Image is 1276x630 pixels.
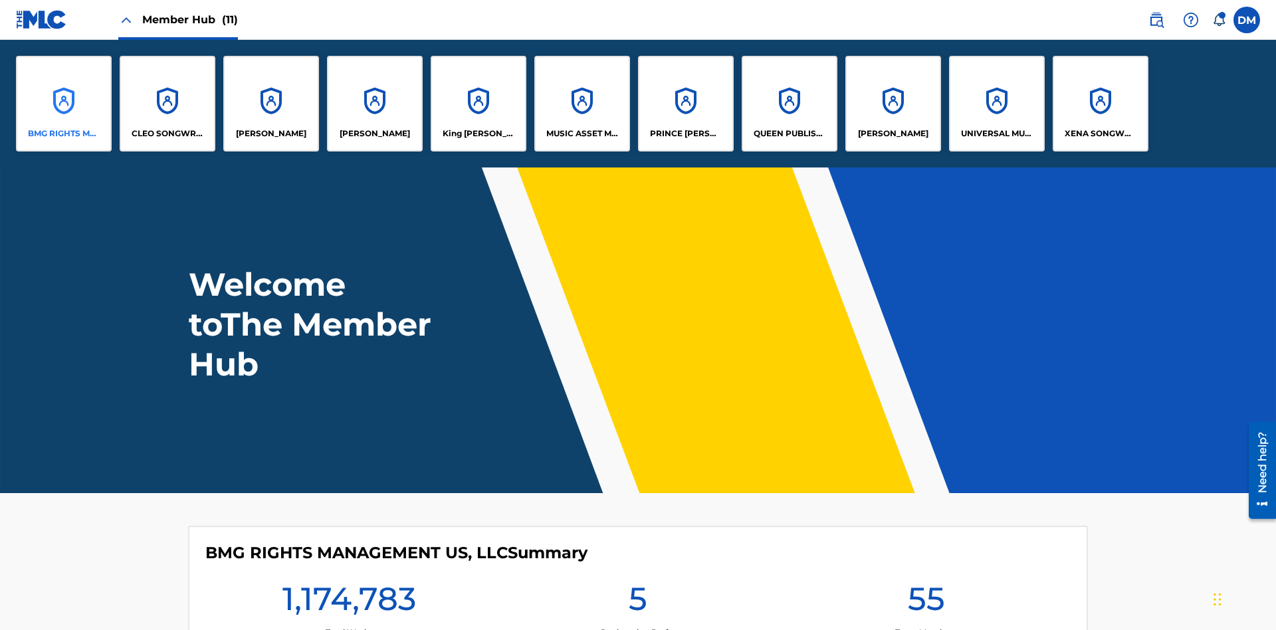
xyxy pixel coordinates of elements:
a: Accounts[PERSON_NAME] [845,56,941,152]
h1: 5 [629,579,647,627]
h1: Welcome to The Member Hub [189,264,437,384]
a: AccountsPRINCE [PERSON_NAME] [638,56,734,152]
img: search [1148,12,1164,28]
iframe: Resource Center [1239,417,1276,526]
a: AccountsKing [PERSON_NAME] [431,56,526,152]
p: RONALD MCTESTERSON [858,128,928,140]
a: AccountsCLEO SONGWRITER [120,56,215,152]
div: Notifications [1212,13,1225,27]
p: BMG RIGHTS MANAGEMENT US, LLC [28,128,100,140]
a: AccountsQUEEN PUBLISHA [742,56,837,152]
a: AccountsUNIVERSAL MUSIC PUB GROUP [949,56,1045,152]
p: ELVIS COSTELLO [236,128,306,140]
p: King McTesterson [443,128,515,140]
a: Public Search [1143,7,1170,33]
h4: BMG RIGHTS MANAGEMENT US, LLC [205,543,587,563]
a: Accounts[PERSON_NAME] [223,56,319,152]
img: help [1183,12,1199,28]
p: EYAMA MCSINGER [340,128,410,140]
img: MLC Logo [16,10,67,29]
span: Member Hub [142,12,238,27]
p: XENA SONGWRITER [1065,128,1137,140]
h1: 1,174,783 [282,579,416,627]
a: Accounts[PERSON_NAME] [327,56,423,152]
img: Close [118,12,134,28]
p: CLEO SONGWRITER [132,128,204,140]
div: Drag [1214,579,1222,619]
div: User Menu [1233,7,1260,33]
div: Help [1178,7,1204,33]
span: (11) [222,13,238,26]
h1: 55 [908,579,945,627]
p: QUEEN PUBLISHA [754,128,826,140]
p: MUSIC ASSET MANAGEMENT (MAM) [546,128,619,140]
iframe: Chat Widget [1210,566,1276,630]
p: UNIVERSAL MUSIC PUB GROUP [961,128,1033,140]
a: AccountsMUSIC ASSET MANAGEMENT (MAM) [534,56,630,152]
a: AccountsBMG RIGHTS MANAGEMENT US, LLC [16,56,112,152]
a: AccountsXENA SONGWRITER [1053,56,1148,152]
p: PRINCE MCTESTERSON [650,128,722,140]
